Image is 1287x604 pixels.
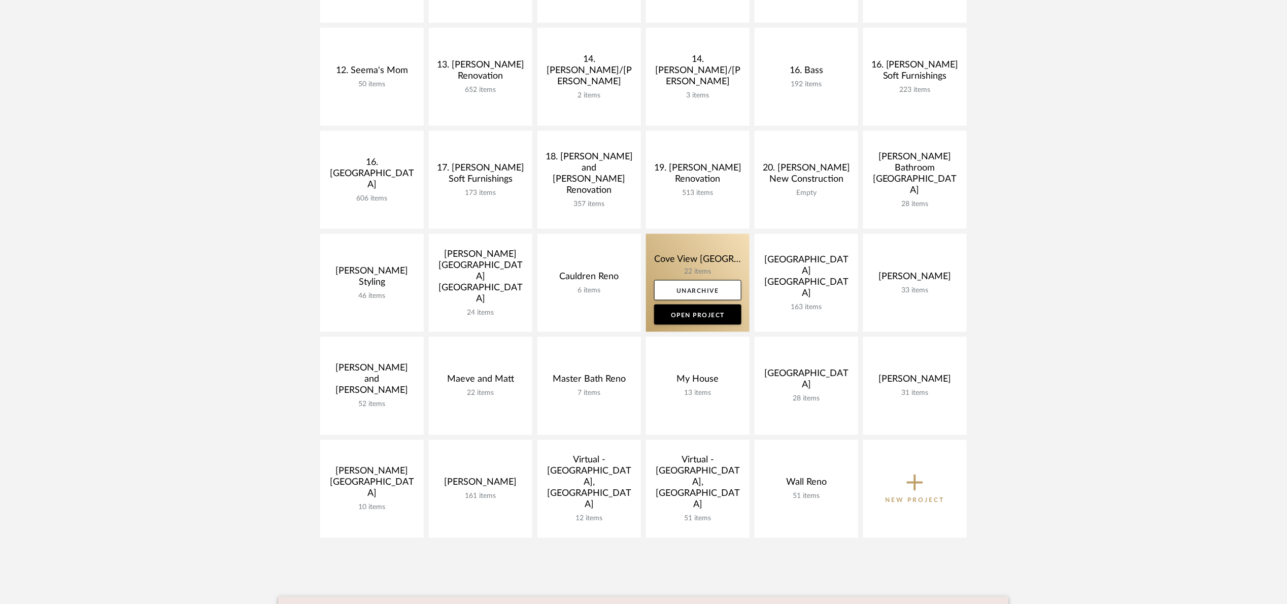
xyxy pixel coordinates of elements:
[763,162,850,189] div: 20. [PERSON_NAME] New Construction
[871,389,959,398] div: 31 items
[437,86,524,94] div: 652 items
[654,189,741,197] div: 513 items
[437,309,524,317] div: 24 items
[328,400,416,409] div: 52 items
[546,389,633,398] div: 7 items
[654,455,741,515] div: Virtual - [GEOGRAPHIC_DATA], [GEOGRAPHIC_DATA]
[328,292,416,300] div: 46 items
[546,54,633,91] div: 14. [PERSON_NAME]/[PERSON_NAME]
[871,59,959,86] div: 16. [PERSON_NAME] Soft Furnishings
[546,200,633,209] div: 357 items
[437,492,524,501] div: 161 items
[654,162,741,189] div: 19. [PERSON_NAME] Renovation
[763,80,850,89] div: 192 items
[328,265,416,292] div: [PERSON_NAME] Styling
[654,280,741,300] a: Unarchive
[437,374,524,389] div: Maeve and Matt
[437,477,524,492] div: [PERSON_NAME]
[763,477,850,492] div: Wall Reno
[437,59,524,86] div: 13. [PERSON_NAME] Renovation
[546,286,633,295] div: 6 items
[437,189,524,197] div: 173 items
[546,151,633,200] div: 18. [PERSON_NAME] and [PERSON_NAME] Renovation
[871,374,959,389] div: [PERSON_NAME]
[763,368,850,395] div: [GEOGRAPHIC_DATA]
[871,271,959,286] div: [PERSON_NAME]
[328,80,416,89] div: 50 items
[546,374,633,389] div: Master Bath Reno
[763,303,850,312] div: 163 items
[763,254,850,303] div: [GEOGRAPHIC_DATA] [GEOGRAPHIC_DATA]
[763,189,850,197] div: Empty
[328,363,416,400] div: [PERSON_NAME] and [PERSON_NAME]
[871,286,959,295] div: 33 items
[437,249,524,309] div: [PERSON_NAME] [GEOGRAPHIC_DATA] [GEOGRAPHIC_DATA]
[328,504,416,512] div: 10 items
[328,157,416,194] div: 16. [GEOGRAPHIC_DATA]
[546,91,633,100] div: 2 items
[437,162,524,189] div: 17. [PERSON_NAME] Soft Furnishings
[328,65,416,80] div: 12. Seema's Mom
[546,455,633,515] div: Virtual - [GEOGRAPHIC_DATA], [GEOGRAPHIC_DATA]
[654,91,741,100] div: 3 items
[654,374,741,389] div: My House
[886,495,945,506] p: New Project
[437,389,524,398] div: 22 items
[654,389,741,398] div: 13 items
[654,515,741,523] div: 51 items
[654,305,741,325] a: Open Project
[763,395,850,404] div: 28 items
[871,151,959,200] div: [PERSON_NAME] Bathroom [GEOGRAPHIC_DATA]
[328,466,416,504] div: [PERSON_NAME][GEOGRAPHIC_DATA]
[863,440,967,538] button: New Project
[763,492,850,501] div: 51 items
[654,54,741,91] div: 14. [PERSON_NAME]/[PERSON_NAME]
[546,271,633,286] div: Cauldren Reno
[871,200,959,209] div: 28 items
[328,194,416,203] div: 606 items
[871,86,959,94] div: 223 items
[546,515,633,523] div: 12 items
[763,65,850,80] div: 16. Bass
